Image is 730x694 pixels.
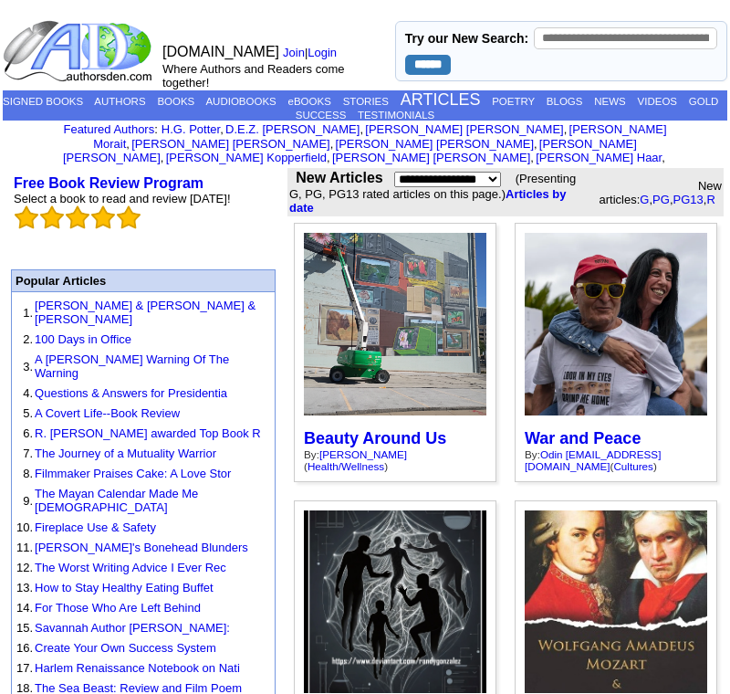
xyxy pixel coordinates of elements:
div: By: ( ) [525,448,707,472]
a: The Worst Writing Advice I Ever Rec [35,561,226,574]
a: Fireplace Use & Safety [35,520,156,534]
label: Try our New Search: [405,31,528,46]
a: BOOKS [157,96,194,107]
a: A [PERSON_NAME] Warning Of The Warning [35,352,229,380]
font: , , , , , , , , , , [63,122,667,164]
font: 14. [16,601,33,615]
font: i [130,140,131,150]
b: New Articles [296,170,382,185]
a: [PERSON_NAME] [PERSON_NAME] [63,137,637,164]
font: i [537,140,539,150]
img: bigemptystars.png [91,205,115,229]
font: 15. [16,621,33,635]
a: 100 Days in Office [35,332,131,346]
a: VIDEOS [638,96,677,107]
img: shim.gif [16,484,17,485]
a: [PERSON_NAME] [PERSON_NAME] [365,122,563,136]
a: R. [PERSON_NAME] awarded Top Book R [35,426,261,440]
font: 3. [23,360,33,373]
font: 2. [23,332,33,346]
font: 6. [23,426,33,440]
font: New articles: , , , [600,179,722,206]
font: 11. [16,541,33,554]
font: Select a book to read and review [DATE]! [14,192,231,205]
font: 17. [16,661,33,675]
font: 8. [23,467,33,480]
font: 5. [23,406,33,420]
font: | [283,46,343,59]
a: Login [308,46,337,59]
img: bigemptystars.png [15,205,38,229]
a: Join [283,46,305,59]
font: 9. [23,494,33,508]
font: 13. [16,581,33,594]
a: eBOOKS [288,96,331,107]
a: [PERSON_NAME] [PERSON_NAME] [131,137,329,151]
font: i [333,140,335,150]
img: shim.gif [16,638,17,639]
a: G [640,193,649,206]
img: shim.gif [16,618,17,619]
a: BLOGS [547,96,583,107]
a: STORIES [343,96,389,107]
font: [DOMAIN_NAME] [162,44,279,59]
a: ARTICLES [401,90,481,109]
img: shim.gif [16,518,17,519]
font: 7. [23,447,33,460]
a: For Those Who Are Left Behind [35,601,201,615]
a: [PERSON_NAME] & [PERSON_NAME] & [PERSON_NAME] [35,299,255,326]
img: shim.gif [16,424,17,425]
font: i [163,153,165,163]
a: H.G. Potter [162,122,220,136]
a: POETRY [492,96,535,107]
a: AUTHORS [94,96,145,107]
font: i [665,153,667,163]
a: PG13 [673,193,704,206]
a: Beauty Around Us [304,429,446,447]
a: Free Book Review Program [14,175,203,191]
a: [PERSON_NAME] [319,448,407,460]
a: SIGNED BOOKS [3,96,83,107]
a: Articles by date [289,187,567,215]
font: : [63,122,157,136]
a: Odin [EMAIL_ADDRESS][DOMAIN_NAME] [525,448,661,472]
font: Where Authors and Readers come together! [162,62,344,89]
font: 4. [23,386,33,400]
img: shim.gif [16,658,17,659]
a: Featured Authors [63,122,154,136]
font: i [567,125,568,135]
font: i [224,125,225,135]
font: 10. [16,520,33,534]
a: [PERSON_NAME]'s Bonehead Blunders [35,541,248,554]
img: shim.gif [16,444,17,445]
a: Health/Wellness [308,460,384,472]
img: logo_ad.gif [3,19,156,83]
a: R [706,193,714,206]
img: shim.gif [16,330,17,331]
img: shim.gif [16,350,17,351]
font: 16. [16,641,33,655]
a: AUDIOBOOKS [205,96,276,107]
font: i [534,153,536,163]
a: [PERSON_NAME] [PERSON_NAME] [332,151,530,164]
a: [PERSON_NAME] Kopperfield [166,151,327,164]
font: i [330,153,332,163]
img: shim.gif [16,384,17,384]
a: How to Stay Healthy Eating Buffet [35,581,214,594]
a: GOLD [689,96,719,107]
a: Cultures [613,460,653,472]
a: Filmmaker Praises Cake: A Love Stor [35,467,231,480]
div: By: ( ) [304,448,486,472]
a: PG [652,193,670,206]
font: Popular Articles [16,274,106,288]
a: [PERSON_NAME] Haar [536,151,662,164]
font: i [363,125,365,135]
a: D.E.Z. [PERSON_NAME] [225,122,360,136]
font: 1. [23,306,33,320]
a: Harlem Renaissance Notebook on Nati [35,661,240,675]
img: shim.gif [16,404,17,405]
img: shim.gif [16,598,17,599]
